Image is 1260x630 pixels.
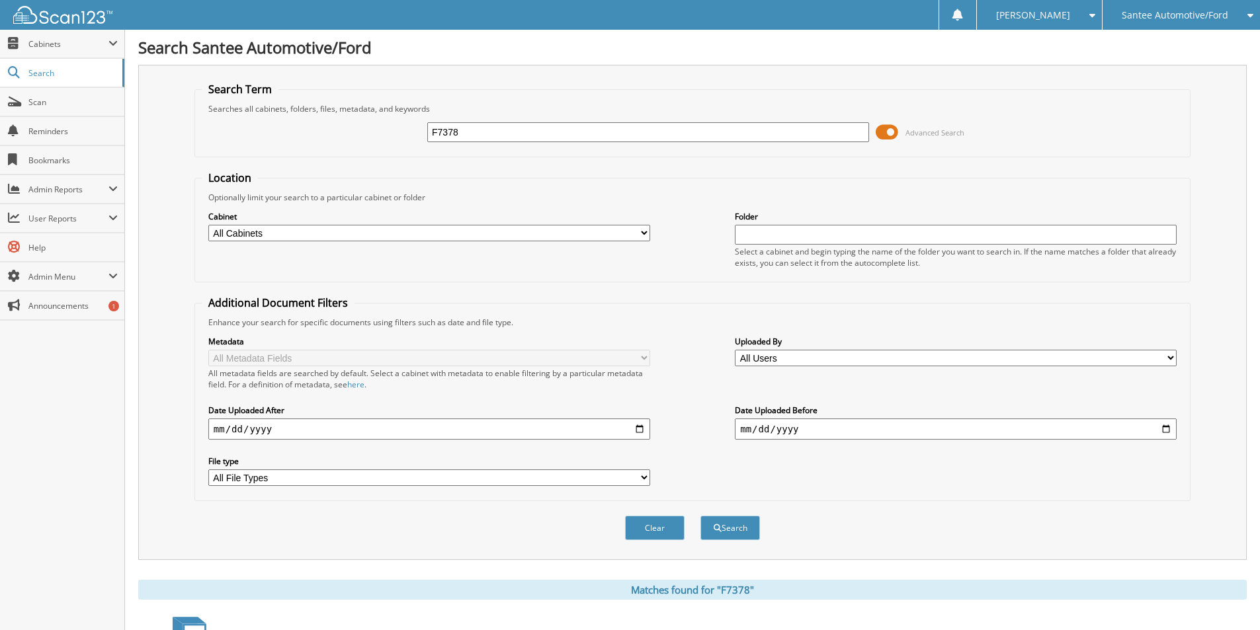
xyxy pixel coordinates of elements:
[735,211,1177,222] label: Folder
[700,516,760,540] button: Search
[28,38,108,50] span: Cabinets
[28,271,108,282] span: Admin Menu
[735,336,1177,347] label: Uploaded By
[347,379,364,390] a: here
[28,67,116,79] span: Search
[202,295,355,310] legend: Additional Document Filters
[108,301,119,311] div: 1
[208,211,650,222] label: Cabinet
[28,184,108,195] span: Admin Reports
[735,405,1177,416] label: Date Uploaded Before
[13,6,112,24] img: scan123-logo-white.svg
[735,418,1177,440] input: end
[28,126,118,137] span: Reminders
[905,128,964,138] span: Advanced Search
[202,82,278,97] legend: Search Term
[28,97,118,108] span: Scan
[208,368,650,390] div: All metadata fields are searched by default. Select a cabinet with metadata to enable filtering b...
[202,171,258,185] legend: Location
[208,418,650,440] input: start
[996,11,1070,19] span: [PERSON_NAME]
[735,246,1177,268] div: Select a cabinet and begin typing the name of the folder you want to search in. If the name match...
[28,213,108,224] span: User Reports
[208,336,650,347] label: Metadata
[1122,11,1228,19] span: Santee Automotive/Ford
[138,580,1247,600] div: Matches found for "F7378"
[625,516,685,540] button: Clear
[138,36,1247,58] h1: Search Santee Automotive/Ford
[28,242,118,253] span: Help
[202,317,1183,328] div: Enhance your search for specific documents using filters such as date and file type.
[202,192,1183,203] div: Optionally limit your search to a particular cabinet or folder
[28,155,118,166] span: Bookmarks
[208,405,650,416] label: Date Uploaded After
[28,300,118,311] span: Announcements
[202,103,1183,114] div: Searches all cabinets, folders, files, metadata, and keywords
[208,455,650,467] label: File type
